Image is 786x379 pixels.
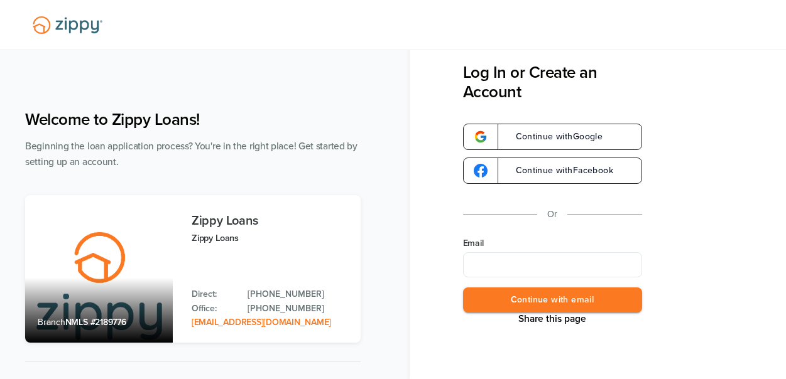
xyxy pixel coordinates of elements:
[547,206,557,222] p: Or
[25,110,361,129] h1: Welcome to Zippy Loans!
[192,317,331,328] a: Email Address: zippyguide@zippymh.com
[192,231,348,245] p: Zippy Loans
[463,252,642,277] input: Email Address
[463,124,642,150] a: google-logoContinue withGoogle
[463,237,642,250] label: Email
[503,166,613,175] span: Continue with Facebook
[248,302,348,316] a: Office Phone: 512-975-2947
[192,287,235,301] p: Direct:
[463,157,642,184] a: google-logoContinue withFacebook
[463,287,642,313] button: Continue with email
[192,214,348,228] h3: Zippy Loans
[503,132,603,141] span: Continue with Google
[515,312,590,325] button: Share This Page
[192,302,235,316] p: Office:
[25,141,358,168] span: Beginning the loan application process? You're in the right place! Get started by setting up an a...
[474,130,488,144] img: google-logo
[38,317,65,328] span: Branch
[248,287,348,301] a: Direct Phone: 512-975-2947
[474,164,488,178] img: google-logo
[65,317,126,328] span: NMLS #2189776
[463,63,642,102] h3: Log In or Create an Account
[25,11,110,40] img: Lender Logo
